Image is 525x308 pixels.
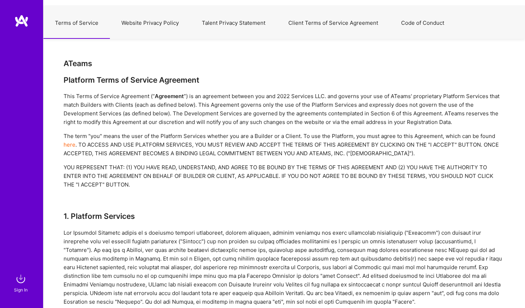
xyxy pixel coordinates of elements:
strong: Agreement [155,93,184,100]
img: sign in [14,272,28,286]
div: Lor Ipsumdol Sitametc adipis el s doeiusmo tempori utlaboreet, dolorem aliquaen, adminim veniamqu... [64,229,505,306]
img: logo [14,14,29,27]
h3: 1. Platform Services [64,212,505,221]
button: Website Privacy Policy [110,7,190,39]
div: The term "you" means the user of the Platform Services whether you are a Builder or a Client. To ... [64,132,505,158]
button: Code of Conduct [390,7,456,39]
button: Talent Privacy Statement [190,7,277,39]
div: Platform Terms of Service Agreement [64,75,505,84]
a: here [64,141,75,148]
button: Client Terms of Service Agreement [277,7,390,39]
div: YOU REPRESENT THAT: (1) YOU HAVE READ, UNDERSTAND, AND AGREE TO BE BOUND BY THE TERMS OF THIS AGR... [64,163,505,189]
div: Sign In [14,286,28,294]
div: This Terms of Service Agreement (“ ”) is an agreement between you and 2022 Services LLC. and gove... [64,92,505,127]
button: Terms of Service [43,7,110,39]
div: ATeams [64,59,505,68]
a: sign inSign In [15,272,28,294]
